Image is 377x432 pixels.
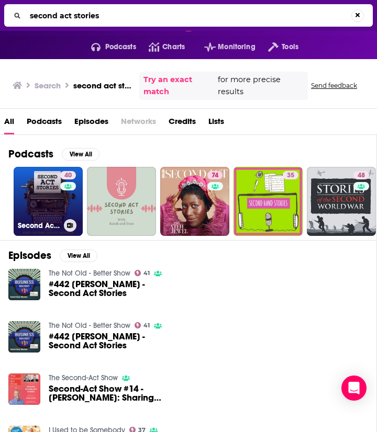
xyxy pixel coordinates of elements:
[35,81,61,90] h3: Search
[64,170,72,181] span: 40
[60,171,76,179] a: 40
[207,171,223,179] a: 74
[121,113,156,134] span: Networks
[8,249,51,262] h2: Episodes
[73,81,135,90] h3: second act stories
[136,39,185,55] a: Charts
[105,40,136,54] span: Podcasts
[341,376,367,401] div: Open Intercom Messenger
[49,280,168,298] span: #442 [PERSON_NAME] - Second Act Stories
[49,384,168,402] a: Second-Act Show #14 - Andy Levine: Sharing Second-Act Stories
[49,384,168,402] span: Second-Act Show #14 - [PERSON_NAME]: Sharing Second-Act Stories
[60,249,97,262] button: View All
[26,7,351,24] input: Search...
[8,269,40,301] img: #442 Andy Levine - Second Act Stories
[8,147,53,161] h2: Podcasts
[212,170,218,181] span: 74
[143,271,150,276] span: 41
[49,280,168,298] a: #442 Andy Levine - Second Act Stories
[162,40,185,54] span: Charts
[192,39,256,55] button: open menu
[234,167,303,236] a: 35
[218,40,255,54] span: Monitoring
[282,40,298,54] span: Tools
[8,321,40,353] img: #442 Andy Levine - Second Act Stories
[256,39,298,55] button: open menu
[8,147,99,161] a: PodcastsView All
[49,373,118,382] a: The Second-Act Show
[287,170,294,181] span: 35
[169,113,196,134] a: Credits
[8,249,97,262] a: EpisodesView All
[358,170,365,181] span: 48
[143,74,216,98] a: Try an exact match
[143,323,150,328] span: 41
[160,167,229,236] a: 74
[4,113,14,134] a: All
[49,332,168,350] a: #442 Andy Levine - Second Act Stories
[135,322,150,328] a: 41
[208,113,224,134] a: Lists
[4,4,373,27] div: Search...
[8,373,40,405] img: Second-Act Show #14 - Andy Levine: Sharing Second-Act Stories
[308,81,360,90] button: Send feedback
[49,321,130,330] a: The Not Old - Better Show
[27,113,62,134] a: Podcasts
[49,269,130,278] a: The Not Old - Better Show
[283,171,298,179] a: 35
[218,74,304,98] span: for more precise results
[62,148,99,161] button: View All
[49,332,168,350] span: #442 [PERSON_NAME] - Second Act Stories
[353,171,369,179] a: 48
[74,113,108,134] a: Episodes
[14,167,83,236] a: 40Second Act Stories
[135,270,150,276] a: 41
[79,39,136,55] button: open menu
[18,221,60,230] h3: Second Act Stories
[307,167,376,236] a: 48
